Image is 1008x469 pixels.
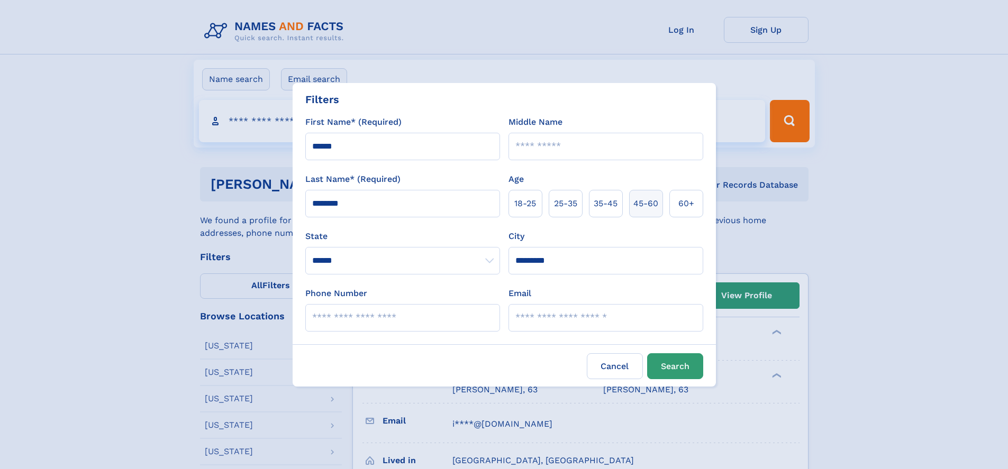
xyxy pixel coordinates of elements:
label: Email [508,287,531,300]
label: Age [508,173,524,186]
label: Last Name* (Required) [305,173,401,186]
label: First Name* (Required) [305,116,402,128]
span: 18‑25 [514,197,536,210]
button: Search [647,353,703,379]
label: Phone Number [305,287,367,300]
span: 45‑60 [633,197,658,210]
div: Filters [305,91,339,107]
label: City [508,230,524,243]
label: Middle Name [508,116,562,128]
span: 60+ [678,197,694,210]
span: 35‑45 [594,197,617,210]
label: Cancel [587,353,643,379]
label: State [305,230,500,243]
span: 25‑35 [554,197,577,210]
